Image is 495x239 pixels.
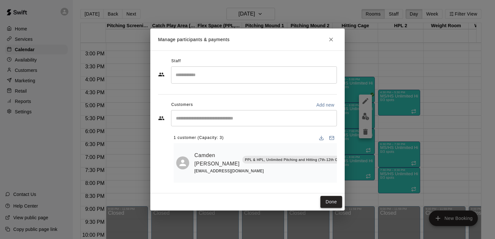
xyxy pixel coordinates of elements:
[327,133,337,143] button: Email participants
[194,151,240,168] a: Camden [PERSON_NAME]
[171,100,193,110] span: Customers
[174,133,224,143] span: 1 customer (Capacity: 3)
[314,100,337,110] button: Add new
[158,36,230,43] p: Manage participants & payments
[171,56,181,66] span: Staff
[194,169,264,173] span: [EMAIL_ADDRESS][DOMAIN_NAME]
[171,110,337,126] div: Start typing to search customers...
[316,102,334,108] p: Add new
[320,196,342,208] button: Done
[158,115,165,121] svg: Customers
[316,133,327,143] button: Download list
[325,34,337,45] button: Close
[245,157,347,163] p: PPL & HPL, Unlimited Pitching and Hitting (7th-12th Grade)
[171,66,337,84] div: Search staff
[176,156,189,169] div: Camden Stout
[158,71,165,78] svg: Staff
